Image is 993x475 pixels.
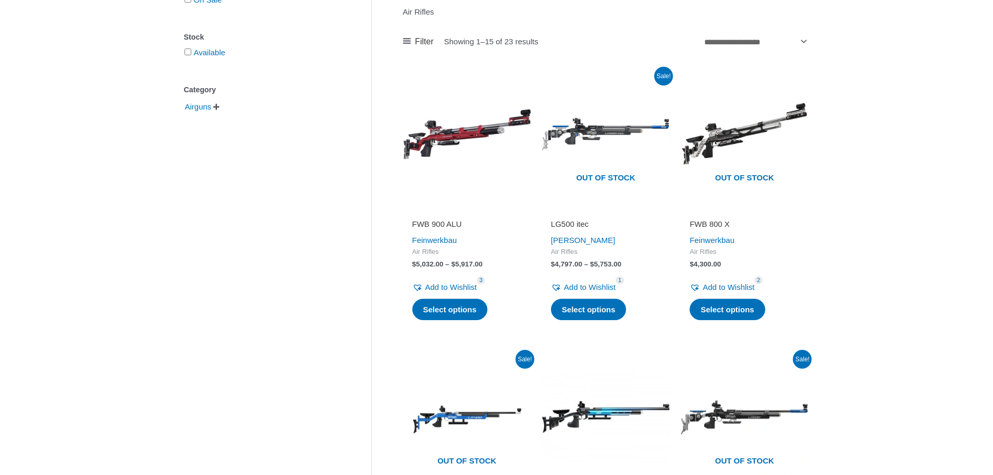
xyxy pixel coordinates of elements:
[688,166,801,190] span: Out of stock
[444,38,538,45] p: Showing 1–15 of 23 results
[412,280,477,295] a: Add to Wishlist
[412,248,522,257] span: Air Rifles
[551,260,582,268] bdi: 4,797.00
[451,260,483,268] bdi: 5,917.00
[690,236,734,245] a: Feinwerkbau
[549,166,662,190] span: Out of stock
[690,260,694,268] span: $
[425,283,477,291] span: Add to Wishlist
[411,450,523,474] span: Out of stock
[445,260,449,268] span: –
[680,70,808,198] a: Out of stock
[590,260,594,268] span: $
[516,350,534,369] span: Sale!
[690,204,799,217] iframe: Customer reviews powered by Trustpilot
[542,70,670,198] a: Out of stock
[412,260,416,268] span: $
[690,219,799,233] a: FWB 800 X
[403,70,531,198] img: FWB 900 ALU
[403,5,809,19] p: Air Rifles
[451,260,456,268] span: $
[412,204,522,217] iframe: Customer reviews powered by Trustpilot
[185,48,191,55] input: Available
[542,70,670,198] img: LG500 itec
[688,450,801,474] span: Out of stock
[690,280,754,295] a: Add to Wishlist
[184,30,340,45] div: Stock
[703,283,754,291] span: Add to Wishlist
[412,260,444,268] bdi: 5,032.00
[551,219,660,229] h2: LG500 itec
[551,248,660,257] span: Air Rifles
[403,34,434,50] a: Filter
[551,219,660,233] a: LG500 itec
[690,248,799,257] span: Air Rifles
[551,236,615,245] a: [PERSON_NAME]
[184,102,213,111] a: Airguns
[616,276,624,284] span: 1
[680,70,808,198] img: FWB 800 X
[793,350,812,369] span: Sale!
[690,299,765,321] a: Select options for “FWB 800 X”
[551,299,627,321] a: Select options for “LG500 itec”
[754,276,763,284] span: 2
[184,82,340,98] div: Category
[590,260,621,268] bdi: 5,753.00
[551,204,660,217] iframe: Customer reviews powered by Trustpilot
[412,219,522,233] a: FWB 900 ALU
[551,260,555,268] span: $
[477,276,485,284] span: 3
[654,67,673,86] span: Sale!
[194,48,226,57] a: Available
[584,260,589,268] span: –
[701,33,809,51] select: Shop order
[412,299,488,321] a: Select options for “FWB 900 ALU”
[184,98,213,116] span: Airguns
[412,236,457,245] a: Feinwerkbau
[564,283,616,291] span: Add to Wishlist
[213,103,219,111] span: 
[415,34,434,50] span: Filter
[690,260,721,268] bdi: 4,300.00
[412,219,522,229] h2: FWB 900 ALU
[690,219,799,229] h2: FWB 800 X
[551,280,616,295] a: Add to Wishlist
